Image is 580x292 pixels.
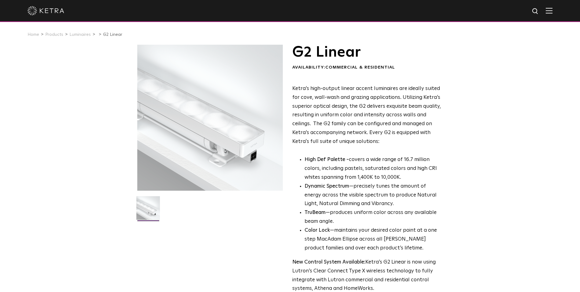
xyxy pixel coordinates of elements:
[136,196,160,224] img: G2-Linear-2021-Web-Square
[305,157,349,162] strong: High Def Palette -
[532,8,539,15] img: search icon
[28,32,39,37] a: Home
[69,32,91,37] a: Luminaires
[292,45,441,60] h1: G2 Linear
[292,84,441,146] p: Ketra’s high-output linear accent luminaires are ideally suited for cove, wall-wash and grazing a...
[305,182,441,209] li: —precisely tunes the amount of energy across the visible spectrum to produce Natural Light, Natur...
[305,184,349,189] strong: Dynamic Spectrum
[305,226,441,253] li: —maintains your desired color point at a one step MacAdam Ellipse across all [PERSON_NAME] produc...
[325,65,395,69] span: Commercial & Residential
[546,8,552,13] img: Hamburger%20Nav.svg
[292,260,365,265] strong: New Control System Available:
[103,32,122,37] a: G2 Linear
[292,65,441,71] div: Availability:
[28,6,64,15] img: ketra-logo-2019-white
[305,228,330,233] strong: Color Lock
[305,208,441,226] li: —produces uniform color across any available beam angle.
[45,32,63,37] a: Products
[305,210,326,215] strong: TruBeam
[305,155,441,182] p: covers a wide range of 16.7 million colors, including pastels, saturated colors and high CRI whit...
